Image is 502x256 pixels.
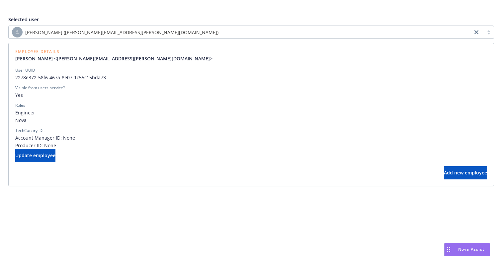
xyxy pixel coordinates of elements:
[15,85,65,91] div: Visible from users-service?
[445,243,453,256] div: Drag to move
[15,67,35,73] div: User UUID
[12,27,469,37] span: [PERSON_NAME] ([PERSON_NAME][EMAIL_ADDRESS][PERSON_NAME][DOMAIN_NAME])
[15,149,55,162] button: Update employee
[15,109,487,116] span: Engineer
[8,16,39,23] span: Selected user
[15,102,25,108] div: Roles
[15,55,218,62] a: [PERSON_NAME] <[PERSON_NAME][EMAIL_ADDRESS][PERSON_NAME][DOMAIN_NAME]>
[15,117,487,124] span: Nova
[444,243,490,256] button: Nova Assist
[15,134,487,141] span: Account Manager ID: None
[15,92,487,98] span: Yes
[15,128,44,134] div: TechCanary IDs
[458,246,484,252] span: Nova Assist
[15,50,218,54] span: Employee Details
[15,152,55,159] span: Update employee
[15,142,487,149] span: Producer ID: None
[472,28,480,36] a: close
[444,169,487,176] span: Add new employee
[444,166,487,179] button: Add new employee
[15,74,487,81] span: 2278e372-58f6-467a-8e07-1c55c15bda73
[25,29,218,36] span: [PERSON_NAME] ([PERSON_NAME][EMAIL_ADDRESS][PERSON_NAME][DOMAIN_NAME])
